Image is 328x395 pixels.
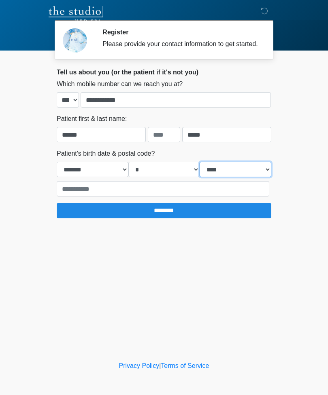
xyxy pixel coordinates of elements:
h2: Register [102,28,259,36]
div: Please provide your contact information to get started. [102,39,259,49]
a: Privacy Policy [119,362,160,369]
label: Patient's birth date & postal code? [57,149,155,158]
h2: Tell us about you (or the patient if it's not you) [57,68,271,76]
label: Which mobile number can we reach you at? [57,79,183,89]
img: Agent Avatar [63,28,87,53]
label: Patient first & last name: [57,114,127,124]
a: Terms of Service [161,362,209,369]
a: | [159,362,161,369]
img: The Studio Med Spa Logo [49,6,103,22]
